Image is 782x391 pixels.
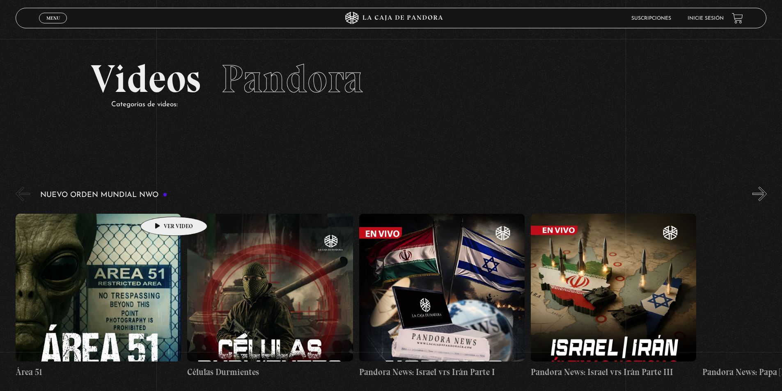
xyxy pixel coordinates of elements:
[16,187,30,201] button: Previous
[631,16,671,21] a: Suscripciones
[359,207,525,385] a: Pandora News: Israel vrs Irán Parte I
[221,55,363,102] span: Pandora
[91,59,691,98] h2: Videos
[688,16,724,21] a: Inicie sesión
[16,207,181,385] a: Área 51
[187,366,353,379] h4: Células Durmientes
[531,207,696,385] a: Pandora News: Israel vrs Irán Parte III
[111,98,691,111] p: Categorías de videos:
[46,16,60,21] span: Menu
[40,191,167,199] h3: Nuevo Orden Mundial NWO
[44,23,63,28] span: Cerrar
[16,366,181,379] h4: Área 51
[531,366,696,379] h4: Pandora News: Israel vrs Irán Parte III
[732,13,743,24] a: View your shopping cart
[752,187,767,201] button: Next
[359,366,525,379] h4: Pandora News: Israel vrs Irán Parte I
[187,207,353,385] a: Células Durmientes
